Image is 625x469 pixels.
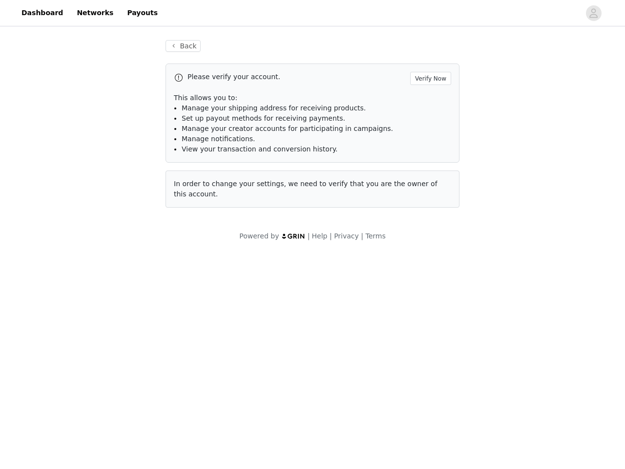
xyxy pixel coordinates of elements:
a: Networks [71,2,119,24]
span: In order to change your settings, we need to verify that you are the owner of this account. [174,180,437,198]
span: Powered by [239,232,279,240]
p: Please verify your account. [187,72,406,82]
button: Verify Now [410,72,451,85]
a: Terms [365,232,385,240]
button: Back [166,40,201,52]
a: Privacy [334,232,359,240]
img: logo [281,233,306,239]
span: View your transaction and conversion history. [182,145,337,153]
span: Set up payout methods for receiving payments. [182,114,345,122]
span: | [330,232,332,240]
a: Payouts [121,2,164,24]
div: avatar [589,5,598,21]
p: This allows you to: [174,93,451,103]
span: Manage your shipping address for receiving products. [182,104,366,112]
span: | [361,232,363,240]
span: | [308,232,310,240]
span: Manage your creator accounts for participating in campaigns. [182,125,393,132]
span: Manage notifications. [182,135,255,143]
a: Help [312,232,328,240]
a: Dashboard [16,2,69,24]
